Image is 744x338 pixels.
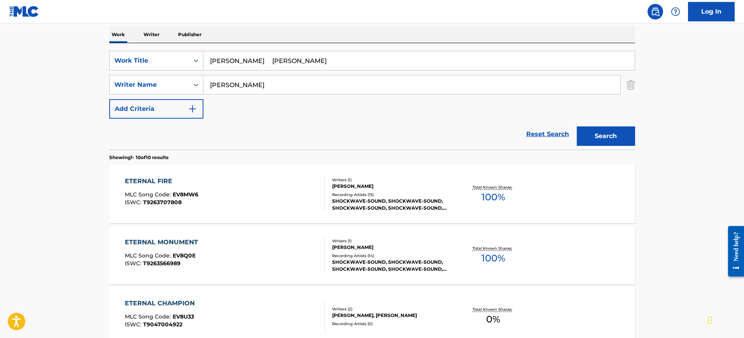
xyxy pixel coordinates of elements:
[332,198,450,212] div: SHOCKWAVE-SOUND, SHOCKWAVE-SOUND, SHOCKWAVE-SOUND, SHOCKWAVE-SOUND, SHOCKWAVE-SOUND
[173,313,194,320] span: EV8U33
[109,99,203,119] button: Add Criteria
[125,321,143,328] span: ISWC :
[688,2,735,21] a: Log In
[481,190,505,204] span: 100 %
[188,104,197,114] img: 9d2ae6d4665cec9f34b9.svg
[481,251,505,265] span: 100 %
[332,183,450,190] div: [PERSON_NAME]
[473,184,514,190] p: Total Known Shares:
[577,126,635,146] button: Search
[9,6,39,17] img: MLC Logo
[332,238,450,244] div: Writers ( 1 )
[125,238,202,247] div: ETERNAL MONUMENT
[332,259,450,273] div: SHOCKWAVE-SOUND, SHOCKWAVE-SOUND, SHOCKWAVE-SOUND, SHOCKWAVE-SOUND, SHOCKWAVE-SOUND
[486,312,500,326] span: 0 %
[109,165,635,223] a: ETERNAL FIREMLC Song Code:EV8MW6ISWC:T9263707808Writers (1)[PERSON_NAME]Recording Artists (15)SHO...
[109,226,635,284] a: ETERNAL MONUMENTMLC Song Code:EV8Q0EISWC:T9263566989Writers (1)[PERSON_NAME]Recording Artists (14...
[707,308,712,332] div: Drag
[648,4,663,19] a: Public Search
[522,126,573,143] a: Reset Search
[332,192,450,198] div: Recording Artists ( 15 )
[668,4,683,19] div: Help
[332,321,450,327] div: Recording Artists ( 0 )
[143,260,180,267] span: T9263566989
[651,7,660,16] img: search
[332,253,450,259] div: Recording Artists ( 14 )
[173,252,196,259] span: EV8Q0E
[473,245,514,251] p: Total Known Shares:
[143,199,182,206] span: T9263707808
[125,199,143,206] span: ISWC :
[109,26,127,43] p: Work
[125,260,143,267] span: ISWC :
[332,244,450,251] div: [PERSON_NAME]
[332,306,450,312] div: Writers ( 2 )
[332,177,450,183] div: Writers ( 1 )
[125,313,173,320] span: MLC Song Code :
[176,26,204,43] p: Publisher
[125,299,199,308] div: ETERNAL CHAMPION
[125,177,198,186] div: ETERNAL FIRE
[141,26,162,43] p: Writer
[109,51,635,150] form: Search Form
[473,306,514,312] p: Total Known Shares:
[109,154,168,161] p: Showing 1 - 10 of 10 results
[114,80,184,89] div: Writer Name
[627,75,635,95] img: Delete Criterion
[173,191,198,198] span: EV8MW6
[143,321,182,328] span: T9047004922
[125,191,173,198] span: MLC Song Code :
[705,301,744,338] iframe: Chat Widget
[671,7,680,16] img: help
[125,252,173,259] span: MLC Song Code :
[332,312,450,319] div: [PERSON_NAME], [PERSON_NAME]
[114,56,184,65] div: Work Title
[722,220,744,283] iframe: Resource Center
